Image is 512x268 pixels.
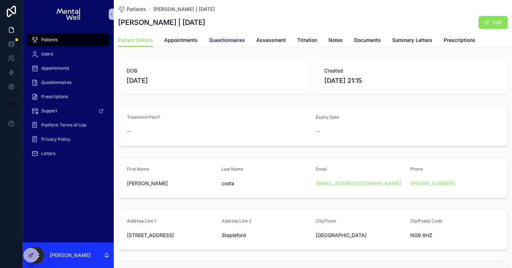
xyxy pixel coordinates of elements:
a: Prescriptions [27,90,110,103]
span: Last Name [222,166,243,172]
span: Appointments [164,37,198,44]
span: Documents [354,37,381,44]
span: Address Line 2 [222,218,251,224]
span: -- [127,128,131,135]
span: Prescriptions [41,94,68,100]
div: scrollable content [23,28,114,169]
span: NG9 8HZ [410,232,499,239]
a: Users [27,48,110,60]
span: Platform Terms of Use [41,122,86,128]
a: Letters [27,147,110,160]
span: City/Town [316,218,336,224]
span: Treatment Plan? [127,114,160,120]
a: Questionnaires [209,34,245,48]
a: Support [27,104,110,117]
a: [EMAIL_ADDRESS][DOMAIN_NAME] [316,180,401,187]
span: Titration [297,37,317,44]
a: Patients [118,6,146,13]
span: Support [41,108,57,114]
span: Stapleford [222,232,310,239]
a: Documents [354,34,381,48]
a: Summary Letters [392,34,432,48]
span: Patients [41,37,58,43]
span: Users [41,51,53,57]
a: Questionnaires [27,76,110,89]
a: Patients [27,33,110,46]
span: [PERSON_NAME] [127,180,216,187]
span: Patient Details [118,37,153,44]
a: Titration [297,34,317,48]
span: [DATE] 21:15 [324,76,499,86]
span: Notes [329,37,343,44]
span: Privacy Policy [41,136,70,142]
a: Privacy Policy [27,133,110,146]
a: Assessment [256,34,286,48]
span: Patients [127,6,146,13]
span: DOB [127,67,302,74]
span: [DATE] [127,76,302,86]
span: -- [316,128,320,135]
span: [STREET_ADDRESS] [127,232,216,239]
a: Appointments [164,34,198,48]
span: Created [324,67,499,74]
span: Assessment [256,37,286,44]
a: Prescriptions [444,34,475,48]
span: Letters [41,151,55,156]
span: [GEOGRAPHIC_DATA] [316,232,405,239]
a: Notes [329,34,343,48]
span: Questionnaires [209,37,245,44]
p: [PERSON_NAME] [50,252,91,259]
span: Email [316,166,327,172]
a: [PHONE_NUMBER] [410,180,455,187]
span: costa [222,180,310,187]
span: Appointments [41,65,69,71]
span: First Name [127,166,149,172]
span: Phone [410,166,423,172]
span: Summary Letters [392,37,432,44]
a: Appointments [27,62,110,75]
h1: [PERSON_NAME] | [DATE] [118,17,205,27]
span: Prescriptions [444,37,475,44]
span: Questionnaires [41,80,71,85]
a: Patient Details [118,34,153,47]
button: Edit [479,16,508,29]
span: Address Line 1 [127,218,156,224]
img: App logo [57,9,80,20]
a: Platform Terms of Use [27,119,110,132]
a: [PERSON_NAME] | [DATE] [153,6,215,13]
span: Zip/Postal Code [410,218,442,224]
span: Expiry Date [316,114,339,120]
